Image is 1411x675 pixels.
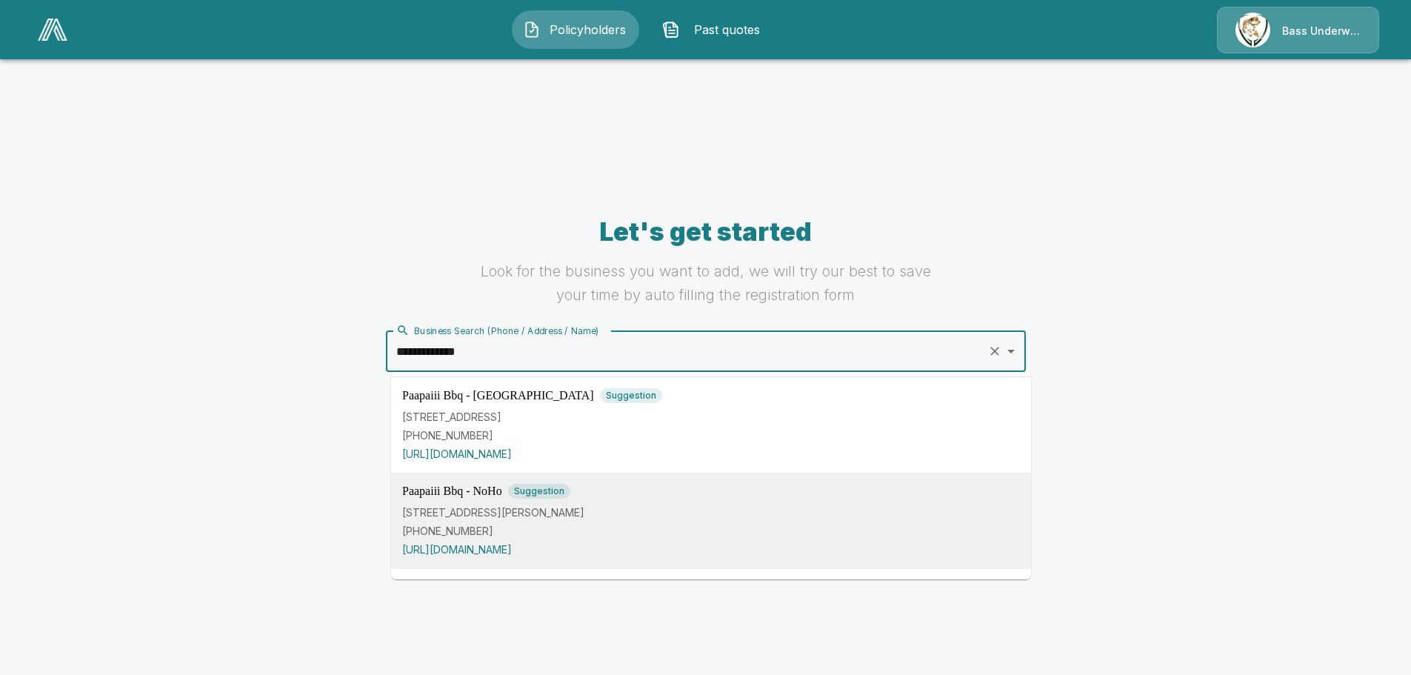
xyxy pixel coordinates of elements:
[402,428,1020,443] p: [PHONE_NUMBER]
[402,543,512,556] a: [URL][DOMAIN_NAME]
[686,21,767,39] span: Past quotes
[600,388,662,403] span: Suggestion
[523,21,541,39] img: Policyholders Icon
[402,523,1020,539] p: [PHONE_NUMBER]
[402,409,1020,425] p: [STREET_ADDRESS]
[662,21,680,39] img: Past quotes Icon
[38,19,67,41] img: AA Logo
[402,390,594,402] span: Paapaiii Bbq - [GEOGRAPHIC_DATA]
[471,216,941,247] h4: Let's get started
[508,484,570,499] span: Suggestion
[547,21,628,39] span: Policyholders
[512,10,639,49] button: Policyholders IconPolicyholders
[402,485,502,497] span: Paapaiii Bbq - NoHo
[402,448,512,460] a: [URL][DOMAIN_NAME]
[402,505,1020,520] p: [STREET_ADDRESS][PERSON_NAME]
[651,10,778,49] button: Past quotes IconPast quotes
[396,324,599,337] div: Business Search (Phone / Address / Name)
[471,259,941,307] h6: Look for the business you want to add, we will try our best to save your time by auto filling the...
